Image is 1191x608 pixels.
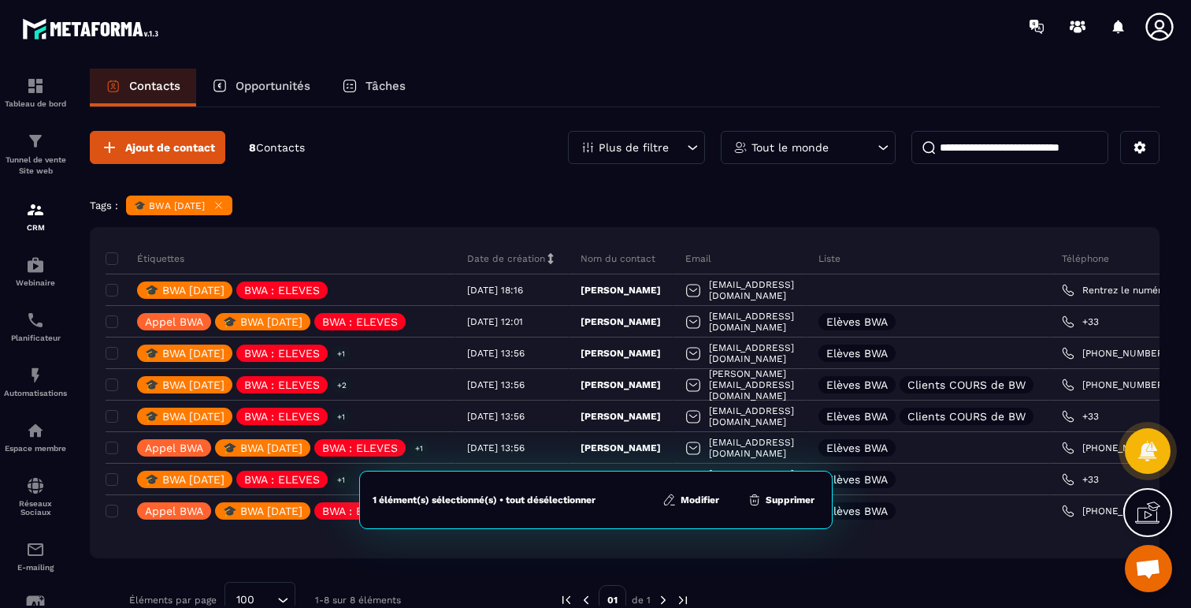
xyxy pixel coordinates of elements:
p: BWA : ELEVES [244,285,320,296]
p: [PERSON_NAME] [581,315,661,328]
p: [DATE] 13:56 [467,379,525,390]
p: 8 [249,140,305,155]
p: 🎓 BWA [DATE] [145,348,224,359]
p: [DATE] 18:16 [467,285,523,296]
img: next [656,593,670,607]
img: formation [26,200,45,219]
p: 🎓 BWA [DATE] [223,316,302,327]
p: BWA : ELEVES [244,348,320,359]
a: formationformationTunnel de vente Site web [4,120,67,188]
p: BWA : ELEVES [244,411,320,422]
p: Email [685,252,711,265]
p: Elèves BWA [826,316,888,327]
p: [PERSON_NAME] [581,442,661,454]
p: Tableau de bord [4,99,67,108]
p: [DATE] 13:56 [467,411,525,422]
p: Appel BWA [145,442,203,453]
a: formationformationCRM [4,188,67,244]
img: logo [22,14,164,43]
p: Elèves BWA [826,505,888,517]
p: +1 [410,440,429,457]
p: Elèves BWA [826,379,888,390]
p: 🎓 BWA [DATE] [145,474,224,485]
p: [PERSON_NAME] [581,410,661,423]
button: Supprimer [743,492,819,508]
a: automationsautomationsEspace membre [4,409,67,464]
img: prev [559,593,573,607]
p: +1 [332,408,351,425]
p: BWA : ELEVES [322,316,398,327]
p: BWA : ELEVES [244,379,320,390]
p: Elèves BWA [826,474,888,485]
a: [PHONE_NUMBER] [1062,442,1167,454]
p: BWA : ELEVES [322,442,398,453]
a: formationformationTableau de bord [4,65,67,120]
img: automations [26,421,45,440]
p: Appel BWA [145,316,203,327]
p: Téléphone [1062,252,1109,265]
a: +33 [1062,473,1099,486]
img: automations [26,366,45,385]
p: 🎓 BWA [DATE] [145,285,224,296]
p: 🎓 BWA [DATE] [223,505,302,517]
img: prev [579,593,593,607]
p: 🎓 BWA [DATE] [145,379,224,390]
div: Ouvrir le chat [1125,545,1172,592]
img: social-network [26,476,45,495]
p: [PERSON_NAME] [581,379,661,391]
p: 🎓 BWA [DATE] [223,442,302,453]
button: Modifier [658,492,724,508]
a: +33 [1062,315,1099,328]
span: Ajout de contact [125,140,215,155]
p: [DATE] 13:56 [467,442,525,453]
img: automations [26,256,45,274]
p: Clients COURS de BW [907,379,1026,390]
img: formation [26,76,45,95]
a: schedulerschedulerPlanificateur [4,299,67,354]
a: +33 [1062,410,1099,423]
p: Planificateur [4,334,67,342]
p: +1 [332,472,351,488]
p: Plus de filtre [599,142,669,153]
p: [PERSON_NAME] [581,347,661,360]
p: Étiquettes [106,252,184,265]
p: de 1 [632,594,651,606]
a: Opportunités [196,69,326,106]
p: Opportunités [236,79,310,93]
p: Espace membre [4,444,67,453]
p: Webinaire [4,278,67,287]
span: Contacts [256,141,305,154]
a: emailemailE-mailing [4,528,67,584]
p: [DATE] 12:01 [467,316,523,327]
a: [PHONE_NUMBER] [1062,505,1167,517]
p: +1 [332,345,351,362]
img: scheduler [26,311,45,330]
p: 1-8 sur 8 éléments [315,595,401,606]
p: Tags : [90,200,118,211]
div: 1 élément(s) sélectionné(s) • tout désélectionner [373,494,595,506]
p: 🎓 BWA [DATE] [134,200,205,211]
img: email [26,540,45,559]
p: Elèves BWA [826,348,888,359]
a: automationsautomationsAutomatisations [4,354,67,409]
p: Liste [818,252,840,265]
p: Clients COURS de BW [907,411,1026,422]
p: +2 [332,377,352,394]
p: Tâches [365,79,406,93]
p: Réseaux Sociaux [4,499,67,517]
p: 🎓 BWA [DATE] [145,411,224,422]
a: [PHONE_NUMBER] [1062,379,1167,391]
p: BWA : ELEVES [322,505,398,517]
p: [PERSON_NAME] [581,284,661,297]
a: automationsautomationsWebinaire [4,244,67,299]
img: next [676,593,690,607]
img: formation [26,132,45,151]
p: [DATE] 13:56 [467,348,525,359]
p: Elèves BWA [826,411,888,422]
p: Contacts [129,79,180,93]
p: Éléments par page [129,595,217,606]
p: Tunnel de vente Site web [4,155,67,177]
p: Elèves BWA [826,442,888,453]
p: Appel BWA [145,505,203,517]
p: E-mailing [4,563,67,572]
